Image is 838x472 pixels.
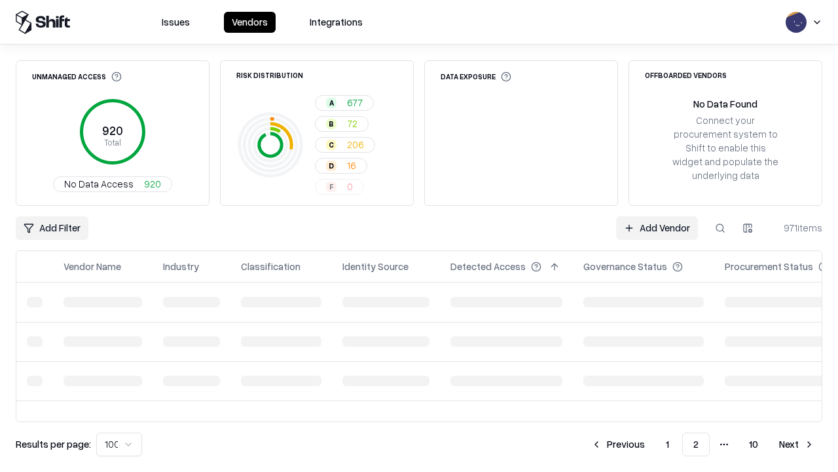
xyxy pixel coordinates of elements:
[241,260,301,273] div: Classification
[347,138,364,151] span: 206
[671,113,780,183] div: Connect your procurement system to Shift to enable this widget and populate the underlying data
[450,260,526,273] div: Detected Access
[583,433,822,456] nav: pagination
[771,433,822,456] button: Next
[104,137,121,147] tspan: Total
[302,12,371,33] button: Integrations
[342,260,409,273] div: Identity Source
[693,97,757,111] div: No Data Found
[655,433,680,456] button: 1
[163,260,199,273] div: Industry
[144,177,161,191] span: 920
[583,433,653,456] button: Previous
[32,71,122,82] div: Unmanaged Access
[738,433,769,456] button: 10
[583,260,667,273] div: Governance Status
[224,12,276,33] button: Vendors
[16,437,91,451] p: Results per page:
[16,216,88,240] button: Add Filter
[102,123,123,138] tspan: 920
[315,137,375,153] button: C206
[53,176,172,192] button: No Data Access920
[326,119,337,129] div: B
[64,260,121,273] div: Vendor Name
[616,216,698,240] a: Add Vendor
[315,95,374,111] button: A677
[236,71,303,79] div: Risk Distribution
[315,116,369,132] button: B72
[326,140,337,150] div: C
[441,71,511,82] div: Data Exposure
[725,260,813,273] div: Procurement Status
[154,12,198,33] button: Issues
[347,96,363,109] span: 677
[347,159,356,172] span: 16
[682,433,710,456] button: 2
[326,98,337,108] div: A
[645,71,727,79] div: Offboarded Vendors
[770,221,822,235] div: 971 items
[315,158,367,174] button: D16
[64,177,134,191] span: No Data Access
[326,161,337,171] div: D
[347,117,357,130] span: 72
